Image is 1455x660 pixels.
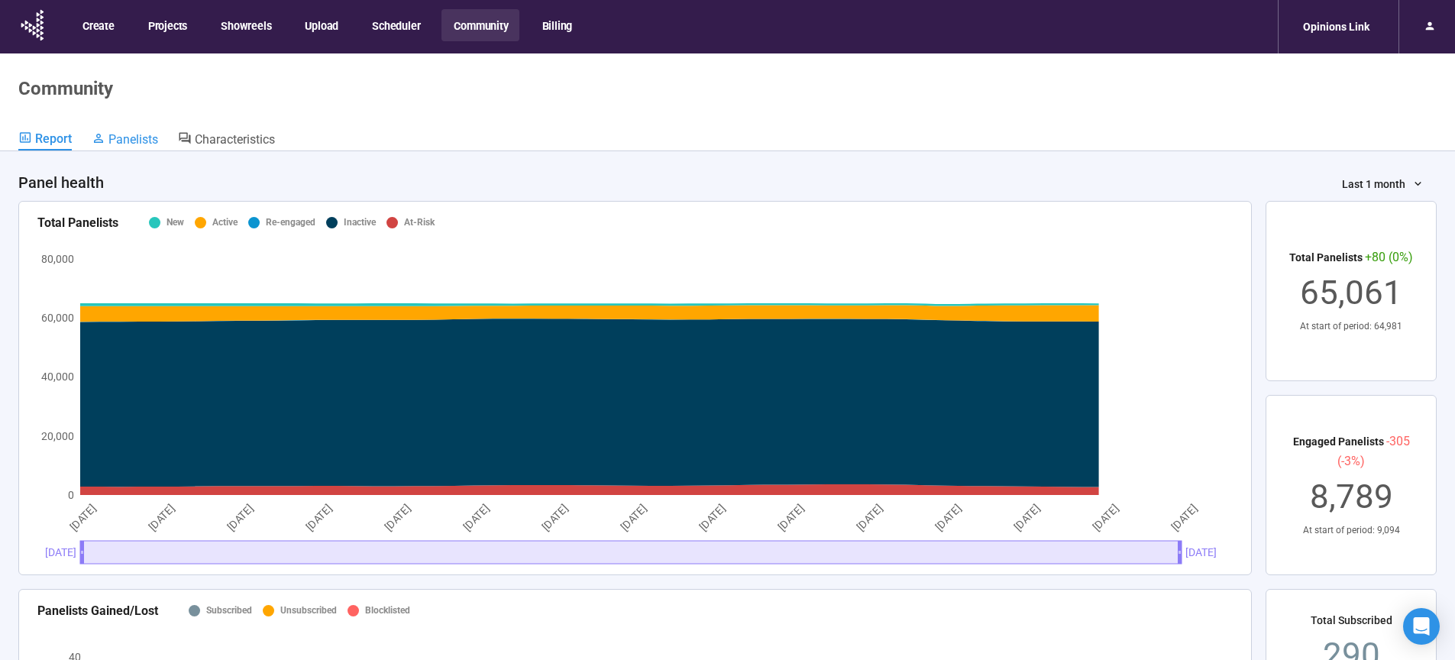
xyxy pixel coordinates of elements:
tspan: [DATE] [618,502,648,532]
button: Upload [293,9,349,41]
div: Inactive [344,215,376,230]
div: Open Intercom Messenger [1403,608,1440,645]
button: Billing [530,9,584,41]
tspan: 40,000 [41,370,74,383]
div: Total Panelists [37,213,118,232]
button: Projects [136,9,198,41]
button: Last 1 month [1330,172,1437,196]
span: Total Panelists [1289,251,1363,264]
button: Showreels [209,9,282,41]
a: Panelists [92,131,158,150]
tspan: [DATE] [303,502,334,532]
tspan: [DATE] [933,502,963,532]
span: -305 (-3%) [1337,434,1410,467]
div: Opinions Link [1294,12,1379,41]
tspan: 60,000 [41,312,74,324]
tspan: [DATE] [461,502,491,532]
tspan: [DATE] [1169,502,1199,532]
tspan: [DATE] [382,502,412,532]
button: Community [441,9,519,41]
div: Total Subscribed [1311,612,1392,629]
button: Create [70,9,125,41]
div: At start of period: 9,094 [1285,523,1418,538]
span: Panelists [108,132,158,147]
tspan: 0 [68,489,74,501]
tspan: 20,000 [41,429,74,442]
span: +80 (0%) [1365,250,1413,264]
tspan: [DATE] [1011,502,1042,532]
a: Characteristics [178,131,275,150]
tspan: [DATE] [1090,502,1120,532]
tspan: [DATE] [539,502,570,532]
div: 8,789 [1285,471,1418,523]
tspan: [DATE] [225,502,255,532]
div: Subscribed [206,603,252,618]
span: Report [35,131,72,146]
button: Scheduler [360,9,431,41]
div: Active [212,215,238,230]
tspan: 80,000 [41,253,74,265]
div: Blocklisted [365,603,410,618]
span: Characteristics [195,132,275,147]
div: Panelists Gained/Lost [37,601,158,620]
div: At-Risk [404,215,435,230]
div: Re-engaged [266,215,315,230]
tspan: [DATE] [67,502,98,532]
span: Engaged Panelists [1293,435,1384,448]
span: Last 1 month [1342,176,1405,192]
div: New [167,215,184,230]
h1: Community [18,78,113,99]
div: Unsubscribed [280,603,337,618]
div: 65,061 [1289,267,1413,319]
tspan: [DATE] [854,502,884,532]
tspan: [DATE] [775,502,806,532]
a: Report [18,131,72,150]
tspan: [DATE] [697,502,727,532]
h4: Panel health [18,172,104,193]
tspan: [DATE] [146,502,176,532]
div: At start of period: 64,981 [1289,319,1413,334]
